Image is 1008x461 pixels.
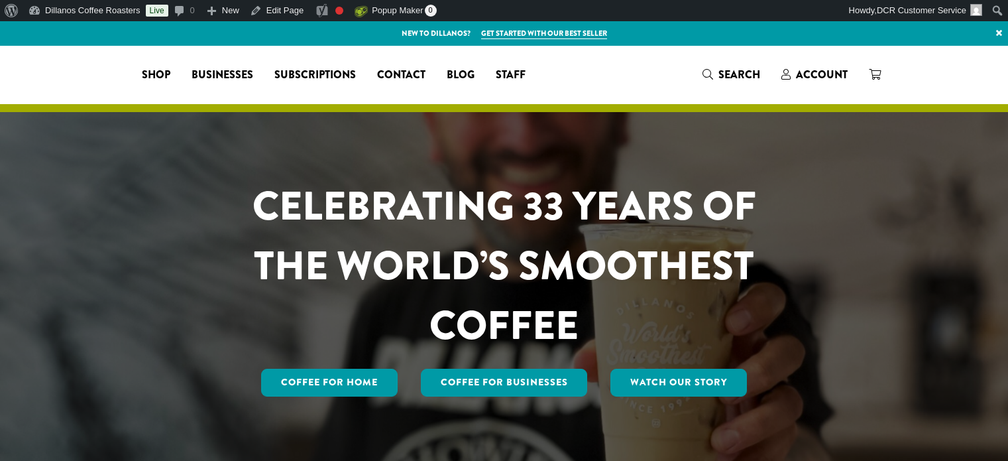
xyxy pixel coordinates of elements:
a: Get started with our best seller [481,28,607,39]
a: × [990,21,1008,45]
span: DCR Customer Service [877,5,966,15]
a: Shop [131,64,181,86]
a: Search [692,64,771,86]
a: Watch Our Story [610,369,747,397]
span: Businesses [192,67,253,84]
a: Coffee For Businesses [421,369,588,397]
span: Account [796,67,848,82]
a: Live [146,5,168,17]
h1: CELEBRATING 33 YEARS OF THE WORLD’S SMOOTHEST COFFEE [213,176,795,356]
span: Blog [447,67,475,84]
a: Staff [485,64,536,86]
span: Shop [142,67,170,84]
span: Subscriptions [274,67,356,84]
a: Coffee for Home [261,369,398,397]
span: 0 [425,5,437,17]
span: Staff [496,67,526,84]
div: Focus keyphrase not set [335,7,343,15]
span: Contact [377,67,425,84]
span: Search [718,67,760,82]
